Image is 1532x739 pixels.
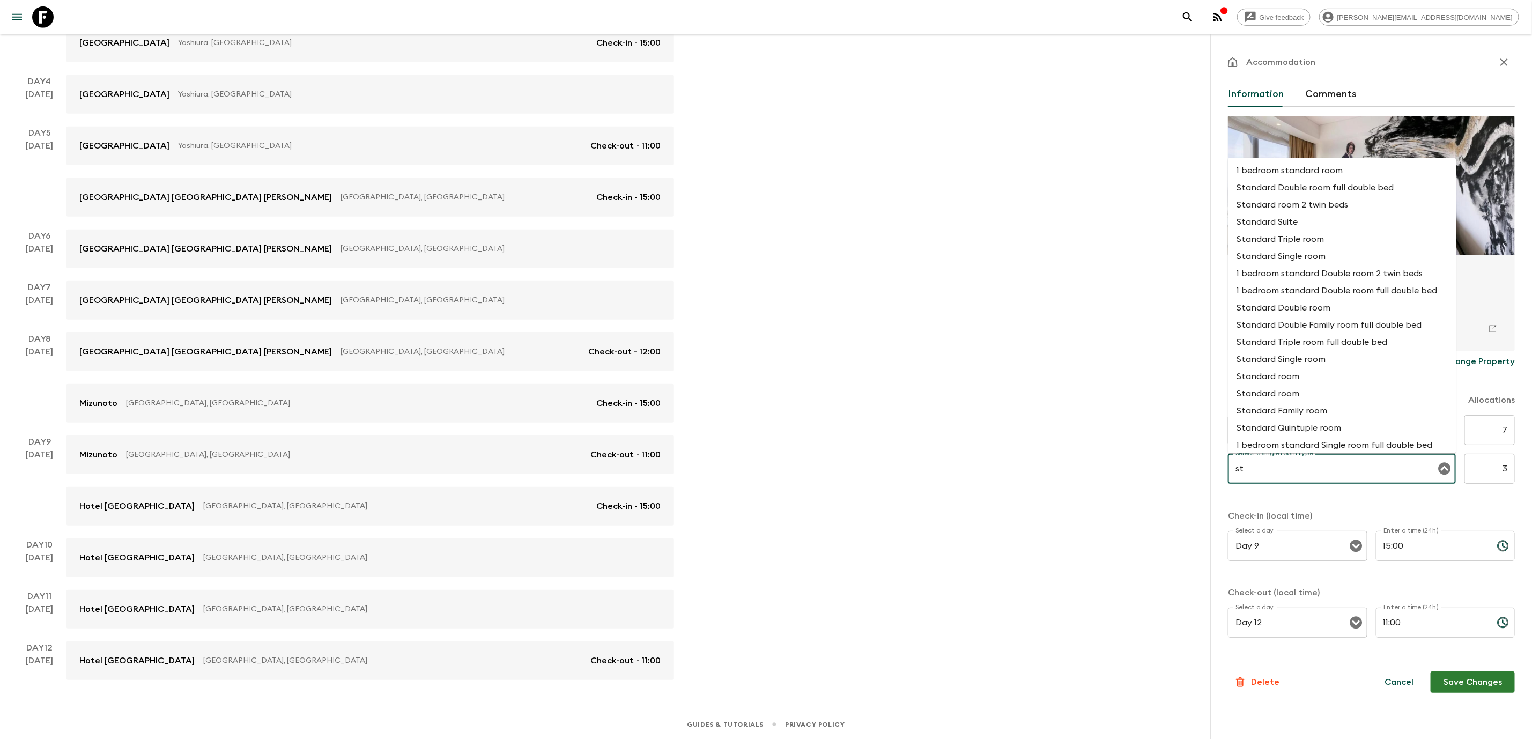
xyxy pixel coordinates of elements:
[79,294,332,307] p: [GEOGRAPHIC_DATA] [GEOGRAPHIC_DATA] [PERSON_NAME]
[1228,351,1456,368] li: Standard Single room
[1383,603,1439,612] label: Enter a time (24h)
[66,487,674,526] a: Hotel [GEOGRAPHIC_DATA][GEOGRAPHIC_DATA], [GEOGRAPHIC_DATA]Check-in - 15:00
[13,435,66,448] p: Day 9
[1235,526,1274,535] label: Select a day
[66,75,674,114] a: [GEOGRAPHIC_DATA]Yoshiura, [GEOGRAPHIC_DATA]
[1254,13,1310,21] span: Give feedback
[590,448,661,461] p: Check-out - 11:00
[1376,531,1489,561] input: hh:mm
[79,242,332,255] p: [GEOGRAPHIC_DATA] [GEOGRAPHIC_DATA] [PERSON_NAME]
[341,243,652,254] p: [GEOGRAPHIC_DATA], [GEOGRAPHIC_DATA]
[1492,612,1514,633] button: Choose time, selected time is 11:00 AM
[1228,299,1456,316] li: Standard Double room
[596,191,661,204] p: Check-in - 15:00
[126,398,588,409] p: [GEOGRAPHIC_DATA], [GEOGRAPHIC_DATA]
[126,449,582,460] p: [GEOGRAPHIC_DATA], [GEOGRAPHIC_DATA]
[26,603,54,629] div: [DATE]
[79,397,117,410] p: Mizunoto
[79,345,332,358] p: [GEOGRAPHIC_DATA] [GEOGRAPHIC_DATA] [PERSON_NAME]
[79,654,195,667] p: Hotel [GEOGRAPHIC_DATA]
[1235,449,1314,458] label: Select a single room type
[1228,162,1456,179] li: 1 bedroom standard room
[1431,671,1515,693] button: Save Changes
[596,397,661,410] p: Check-in - 15:00
[26,88,54,114] div: [DATE]
[79,500,195,513] p: Hotel [GEOGRAPHIC_DATA]
[596,500,661,513] p: Check-in - 15:00
[79,603,195,616] p: Hotel [GEOGRAPHIC_DATA]
[1237,9,1311,26] a: Give feedback
[1228,586,1515,599] p: Check-out (local time)
[203,655,582,666] p: [GEOGRAPHIC_DATA], [GEOGRAPHIC_DATA]
[1228,316,1456,334] li: Standard Double Family room full double bed
[1349,615,1364,630] button: Open
[66,384,674,423] a: Mizunoto[GEOGRAPHIC_DATA], [GEOGRAPHIC_DATA]Check-in - 15:00
[178,141,582,151] p: Yoshiura, [GEOGRAPHIC_DATA]
[341,192,588,203] p: [GEOGRAPHIC_DATA], [GEOGRAPHIC_DATA]
[1228,385,1456,402] li: Standard room
[1228,196,1456,213] li: Standard room 2 twin beds
[203,501,588,512] p: [GEOGRAPHIC_DATA], [GEOGRAPHIC_DATA]
[1331,13,1519,21] span: [PERSON_NAME][EMAIL_ADDRESS][DOMAIN_NAME]
[1228,419,1456,437] li: Standard Quintuple room
[1177,6,1198,28] button: search adventures
[26,345,54,423] div: [DATE]
[341,295,652,306] p: [GEOGRAPHIC_DATA], [GEOGRAPHIC_DATA]
[26,294,54,320] div: [DATE]
[1251,676,1279,689] p: Delete
[1228,282,1456,299] li: 1 bedroom standard Double room full double bed
[1437,461,1452,476] button: Close
[66,178,674,217] a: [GEOGRAPHIC_DATA] [GEOGRAPHIC_DATA] [PERSON_NAME][GEOGRAPHIC_DATA], [GEOGRAPHIC_DATA]Check-in - 1...
[66,230,674,268] a: [GEOGRAPHIC_DATA] [GEOGRAPHIC_DATA] [PERSON_NAME][GEOGRAPHIC_DATA], [GEOGRAPHIC_DATA]
[13,538,66,551] p: Day 10
[66,590,674,629] a: Hotel [GEOGRAPHIC_DATA][GEOGRAPHIC_DATA], [GEOGRAPHIC_DATA]
[79,551,195,564] p: Hotel [GEOGRAPHIC_DATA]
[1228,231,1456,248] li: Standard Triple room
[1228,179,1456,196] li: Standard Double room full double bed
[1228,509,1515,522] p: Check-in (local time)
[1305,82,1357,107] button: Comments
[1246,56,1315,69] p: Accommodation
[66,281,674,320] a: [GEOGRAPHIC_DATA] [GEOGRAPHIC_DATA] [PERSON_NAME][GEOGRAPHIC_DATA], [GEOGRAPHIC_DATA]
[178,89,652,100] p: Yoshiura, [GEOGRAPHIC_DATA]
[26,654,54,680] div: [DATE]
[13,332,66,345] p: Day 8
[79,36,169,49] p: [GEOGRAPHIC_DATA]
[1349,538,1364,553] button: Open
[1228,213,1456,231] li: Standard Suite
[66,24,674,62] a: [GEOGRAPHIC_DATA]Yoshiura, [GEOGRAPHIC_DATA]Check-in - 15:00
[178,38,588,48] p: Yoshiura, [GEOGRAPHIC_DATA]
[203,552,652,563] p: [GEOGRAPHIC_DATA], [GEOGRAPHIC_DATA]
[1492,535,1514,557] button: Choose time, selected time is 3:00 PM
[1468,394,1515,407] p: Allocations
[79,448,117,461] p: Mizunoto
[1376,608,1489,638] input: hh:mm
[66,332,674,371] a: [GEOGRAPHIC_DATA] [GEOGRAPHIC_DATA] [PERSON_NAME][GEOGRAPHIC_DATA], [GEOGRAPHIC_DATA]Check-out - ...
[1228,82,1284,107] button: Information
[1319,9,1519,26] div: [PERSON_NAME][EMAIL_ADDRESS][DOMAIN_NAME]
[1228,437,1456,454] li: 1 bedroom standard Single room full double bed
[6,6,28,28] button: menu
[1228,671,1285,693] button: Delete
[13,590,66,603] p: Day 11
[687,719,764,730] a: Guides & Tutorials
[1228,368,1456,385] li: Standard room
[1444,351,1515,372] button: Change Property
[1235,603,1274,612] label: Select a day
[590,654,661,667] p: Check-out - 11:00
[66,435,674,474] a: Mizunoto[GEOGRAPHIC_DATA], [GEOGRAPHIC_DATA]Check-out - 11:00
[1372,671,1426,693] button: Cancel
[1228,402,1456,419] li: Standard Family room
[1228,334,1456,351] li: Standard Triple room full double bed
[1228,265,1456,282] li: 1 bedroom standard Double room 2 twin beds
[588,345,661,358] p: Check-out - 12:00
[79,88,169,101] p: [GEOGRAPHIC_DATA]
[79,191,332,204] p: [GEOGRAPHIC_DATA] [GEOGRAPHIC_DATA] [PERSON_NAME]
[341,346,580,357] p: [GEOGRAPHIC_DATA], [GEOGRAPHIC_DATA]
[26,139,54,217] div: [DATE]
[26,242,54,268] div: [DATE]
[203,604,652,615] p: [GEOGRAPHIC_DATA], [GEOGRAPHIC_DATA]
[1228,116,1515,255] div: Photo of Park Hotel Tokyo
[66,127,674,165] a: [GEOGRAPHIC_DATA]Yoshiura, [GEOGRAPHIC_DATA]Check-out - 11:00
[596,36,661,49] p: Check-in - 15:00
